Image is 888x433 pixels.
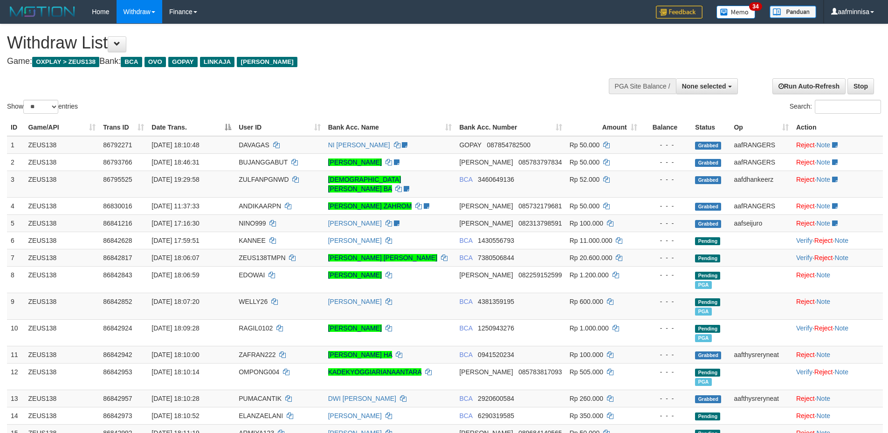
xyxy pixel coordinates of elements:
[7,390,25,407] td: 13
[151,324,199,332] span: [DATE] 18:09:28
[814,254,833,261] a: Reject
[7,153,25,171] td: 2
[645,236,688,245] div: - - -
[103,158,132,166] span: 86793766
[815,100,881,114] input: Search:
[7,293,25,319] td: 9
[239,202,281,210] span: ANDIKAARPN
[328,141,390,149] a: NI [PERSON_NAME]
[796,351,815,358] a: Reject
[103,368,132,376] span: 86842953
[103,176,132,183] span: 86795525
[7,119,25,136] th: ID
[796,254,812,261] a: Verify
[478,237,514,244] span: Copy 1430556793 to clipboard
[695,237,720,245] span: Pending
[151,220,199,227] span: [DATE] 17:16:30
[328,220,382,227] a: [PERSON_NAME]
[25,232,100,249] td: ZEUS138
[25,407,100,424] td: ZEUS138
[103,271,132,279] span: 86842843
[796,395,815,402] a: Reject
[7,5,78,19] img: MOTION_logo.png
[25,363,100,390] td: ZEUS138
[328,254,437,261] a: [PERSON_NAME] [PERSON_NAME]
[695,334,711,342] span: Marked by aafnoeunsreypich
[148,119,235,136] th: Date Trans.: activate to sort column descending
[25,293,100,319] td: ZEUS138
[151,351,199,358] span: [DATE] 18:10:00
[645,219,688,228] div: - - -
[792,249,883,266] td: · ·
[847,78,874,94] a: Stop
[459,176,472,183] span: BCA
[695,369,720,377] span: Pending
[570,202,600,210] span: Rp 50.000
[695,203,721,211] span: Grabbed
[328,158,382,166] a: [PERSON_NAME]
[816,298,830,305] a: Note
[570,351,603,358] span: Rp 100.000
[730,119,792,136] th: Op: activate to sort column ascending
[459,141,481,149] span: GOPAY
[459,412,472,419] span: BCA
[487,141,530,149] span: Copy 087854782500 to clipboard
[328,271,382,279] a: [PERSON_NAME]
[239,176,289,183] span: ZULFANPGNWD
[695,272,720,280] span: Pending
[641,119,692,136] th: Balance
[151,298,199,305] span: [DATE] 18:07:20
[518,368,562,376] span: Copy 085783817093 to clipboard
[792,136,883,154] td: ·
[695,142,721,150] span: Grabbed
[478,254,514,261] span: Copy 7380506844 to clipboard
[103,351,132,358] span: 86842942
[834,368,848,376] a: Note
[816,351,830,358] a: Note
[792,407,883,424] td: ·
[792,266,883,293] td: ·
[566,119,641,136] th: Amount: activate to sort column ascending
[518,202,562,210] span: Copy 085732179681 to clipboard
[25,171,100,197] td: ZEUS138
[695,308,711,316] span: Marked by aafnoeunsreypich
[816,412,830,419] a: Note
[645,297,688,306] div: - - -
[478,176,514,183] span: Copy 3460649136 to clipboard
[792,390,883,407] td: ·
[121,57,142,67] span: BCA
[328,237,382,244] a: [PERSON_NAME]
[570,220,603,227] span: Rp 100.000
[25,266,100,293] td: ZEUS138
[151,141,199,149] span: [DATE] 18:10:48
[792,346,883,363] td: ·
[7,363,25,390] td: 12
[834,237,848,244] a: Note
[730,390,792,407] td: aafthysreryneat
[656,6,702,19] img: Feedback.jpg
[730,136,792,154] td: aafRANGERS
[645,394,688,403] div: - - -
[570,141,600,149] span: Rp 50.000
[645,175,688,184] div: - - -
[749,2,762,11] span: 34
[518,271,562,279] span: Copy 082259152599 to clipboard
[770,6,816,18] img: panduan.png
[796,158,815,166] a: Reject
[695,351,721,359] span: Grabbed
[792,293,883,319] td: ·
[459,298,472,305] span: BCA
[816,141,830,149] a: Note
[7,319,25,346] td: 10
[239,158,288,166] span: BUJANGGABUT
[695,281,711,289] span: Marked by aafkaynarin
[792,197,883,214] td: ·
[691,119,730,136] th: Status
[645,367,688,377] div: - - -
[459,395,472,402] span: BCA
[239,368,279,376] span: OMPONG004
[695,176,721,184] span: Grabbed
[459,368,513,376] span: [PERSON_NAME]
[103,298,132,305] span: 86842852
[478,298,514,305] span: Copy 4381359195 to clipboard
